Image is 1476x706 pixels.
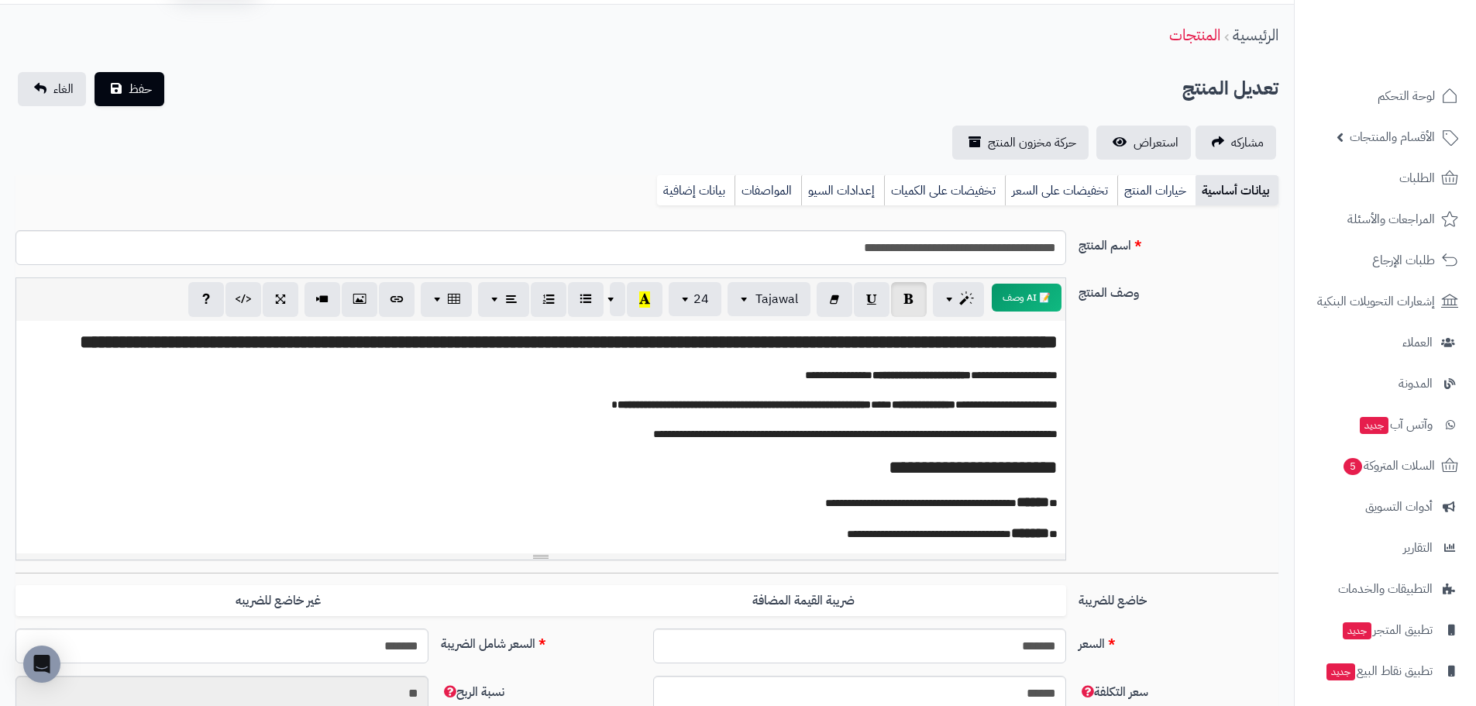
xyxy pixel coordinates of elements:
[1096,126,1191,160] a: استعراض
[441,683,504,701] span: نسبة الربح
[1072,585,1285,610] label: خاضع للضريبة
[1365,496,1433,518] span: أدوات التسويق
[18,72,86,106] a: الغاء
[1304,283,1467,320] a: إشعارات التحويلات البنكية
[1079,683,1148,701] span: سعر التكلفة
[1072,230,1285,255] label: اسم المنتج
[1182,73,1278,105] h2: تعديل المنتج
[1338,578,1433,600] span: التطبيقات والخدمات
[1372,250,1435,271] span: طلبات الإرجاع
[1358,414,1433,436] span: وآتس آب
[1304,324,1467,361] a: العملاء
[1304,406,1467,443] a: وآتس آبجديد
[1317,291,1435,312] span: إشعارات التحويلات البنكية
[693,290,709,308] span: 24
[1304,488,1467,525] a: أدوات التسويق
[15,585,541,617] label: غير خاضع للضريبه
[1350,126,1435,148] span: الأقسام والمنتجات
[1403,537,1433,559] span: التقارير
[1402,332,1433,353] span: العملاء
[1304,201,1467,238] a: المراجعات والأسئلة
[1005,175,1117,206] a: تخفيضات على السعر
[1117,175,1196,206] a: خيارات المنتج
[1304,242,1467,279] a: طلبات الإرجاع
[1304,77,1467,115] a: لوحة التحكم
[992,284,1061,312] button: 📝 AI وصف
[53,80,74,98] span: الغاء
[801,175,884,206] a: إعدادات السيو
[1344,458,1362,475] span: 5
[755,290,798,308] span: Tajawal
[1304,529,1467,567] a: التقارير
[1378,85,1435,107] span: لوحة التحكم
[1304,447,1467,484] a: السلات المتروكة5
[1304,570,1467,608] a: التطبيقات والخدمات
[1196,175,1278,206] a: بيانات أساسية
[657,175,735,206] a: بيانات إضافية
[1231,133,1264,152] span: مشاركه
[884,175,1005,206] a: تخفيضات على الكميات
[129,80,152,98] span: حفظ
[728,282,810,316] button: Tajawal
[1342,455,1435,477] span: السلات المتروكة
[952,126,1089,160] a: حركة مخزون المنتج
[1325,660,1433,682] span: تطبيق نقاط البيع
[735,175,801,206] a: المواصفات
[1304,365,1467,402] a: المدونة
[1304,160,1467,197] a: الطلبات
[669,282,721,316] button: 24
[1196,126,1276,160] a: مشاركه
[1304,653,1467,690] a: تطبيق نقاط البيعجديد
[1072,629,1285,653] label: السعر
[1326,663,1355,680] span: جديد
[541,585,1066,617] label: ضريبة القيمة المضافة
[23,646,60,683] div: Open Intercom Messenger
[1304,611,1467,649] a: تطبيق المتجرجديد
[1360,417,1388,434] span: جديد
[988,133,1076,152] span: حركة مخزون المنتج
[1341,619,1433,641] span: تطبيق المتجر
[1347,208,1435,230] span: المراجعات والأسئلة
[435,629,647,653] label: السعر شامل الضريبة
[95,72,164,106] button: حفظ
[1072,277,1285,302] label: وصف المنتج
[1134,133,1178,152] span: استعراض
[1399,167,1435,189] span: الطلبات
[1169,23,1220,46] a: المنتجات
[1233,23,1278,46] a: الرئيسية
[1343,622,1371,639] span: جديد
[1399,373,1433,394] span: المدونة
